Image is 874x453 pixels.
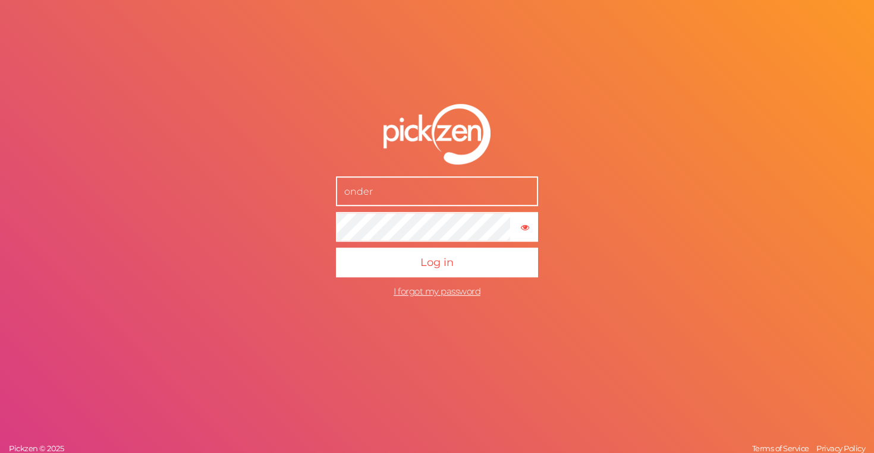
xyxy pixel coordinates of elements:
span: Privacy Policy [816,444,865,453]
a: I forgot my password [394,286,480,297]
span: Terms of Service [752,444,809,453]
input: E-mail [336,176,538,206]
a: Pickzen © 2025 [6,444,67,453]
button: Log in [336,248,538,277]
span: Log in [420,256,454,269]
a: Terms of Service [749,444,812,453]
img: pz-logo-white.png [383,104,491,165]
a: Privacy Policy [813,444,868,453]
